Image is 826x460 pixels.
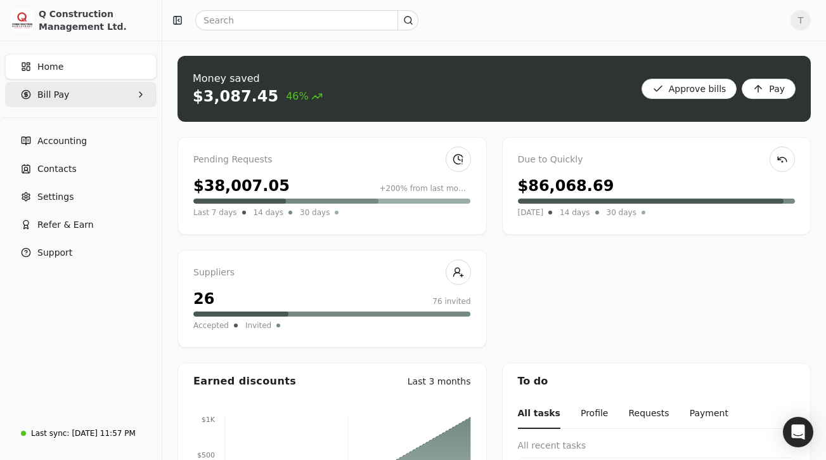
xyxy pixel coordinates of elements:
span: 14 days [254,206,283,219]
button: T [791,10,811,30]
div: Due to Quickly [518,153,796,167]
span: Bill Pay [37,88,69,102]
span: 46% [286,89,323,104]
div: +200% from last month [380,183,471,194]
button: Refer & Earn [5,212,157,237]
span: Last 7 days [193,206,237,219]
button: Payment [690,399,728,429]
div: Last sync: [31,428,69,439]
a: Contacts [5,156,157,181]
tspan: $1K [202,416,216,424]
div: Q Construction Management Ltd. [39,8,151,33]
a: Home [5,54,157,79]
div: All recent tasks [518,439,796,452]
tspan: $500 [197,451,215,459]
span: 30 days [607,206,636,219]
span: Contacts [37,162,77,176]
div: Pending Requests [193,153,471,167]
a: Last sync:[DATE] 11:57 PM [5,422,157,445]
button: Pay [742,79,796,99]
div: Money saved [193,71,323,86]
span: Accepted [193,319,229,332]
a: Settings [5,184,157,209]
div: Suppliers [193,266,471,280]
div: Open Intercom Messenger [783,417,813,447]
img: 3171ca1f-602b-4dfe-91f0-0ace091e1481.jpeg [11,9,34,32]
div: 76 invited [432,296,470,307]
span: Home [37,60,63,74]
span: Invited [245,319,271,332]
span: Accounting [37,135,87,148]
button: Approve bills [642,79,737,99]
a: Accounting [5,128,157,154]
div: Last 3 months [408,375,471,388]
div: $38,007.05 [193,174,290,197]
button: Requests [628,399,669,429]
div: To do [503,364,811,399]
span: [DATE] [518,206,544,219]
button: Support [5,240,157,265]
span: Settings [37,190,74,204]
span: 30 days [300,206,330,219]
button: All tasks [518,399,560,429]
span: Refer & Earn [37,218,94,232]
span: Support [37,246,72,260]
div: [DATE] 11:57 PM [72,428,135,439]
button: Profile [581,399,609,429]
input: Search [195,10,418,30]
span: 14 days [560,206,590,219]
div: 26 [193,287,214,310]
div: Earned discounts [193,374,296,389]
div: $3,087.45 [193,86,278,107]
button: Bill Pay [5,82,157,107]
div: $86,068.69 [518,174,614,197]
